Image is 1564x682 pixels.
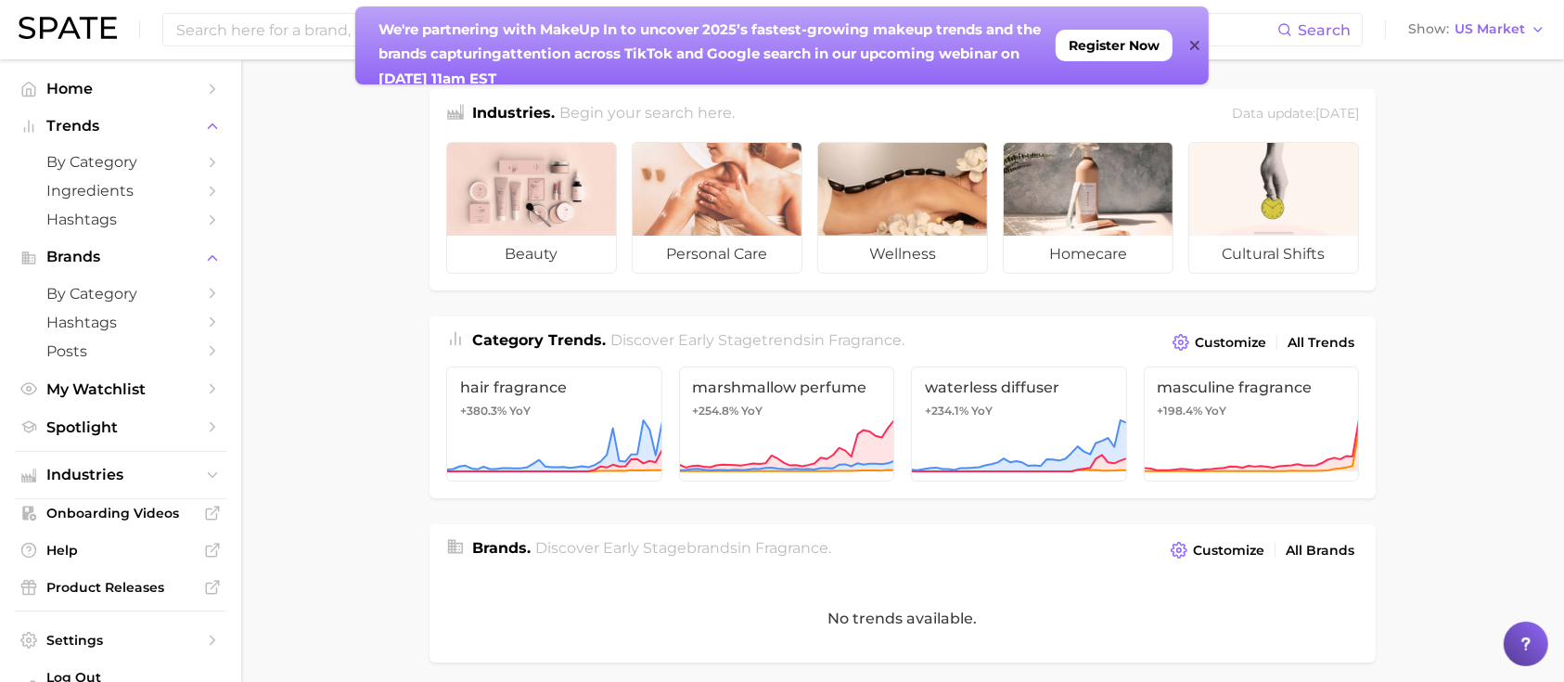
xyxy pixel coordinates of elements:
span: homecare [1004,236,1173,273]
span: +380.3% [460,404,506,418]
h2: Begin your search here. [560,102,736,127]
a: wellness [817,142,988,274]
span: Industries [46,467,195,483]
button: Industries [15,461,226,489]
div: Data update: [DATE] [1232,102,1359,127]
span: All Brands [1286,543,1354,559]
a: waterless diffuser+234.1% YoY [911,367,1127,482]
a: My Watchlist [15,375,226,404]
span: Onboarding Videos [46,505,195,521]
span: Hashtags [46,211,195,228]
span: Hashtags [46,314,195,331]
span: Customize [1193,543,1264,559]
a: All Brands [1281,538,1359,563]
input: Search here for a brand, industry, or ingredient [174,14,1277,45]
a: Product Releases [15,573,226,601]
span: wellness [818,236,987,273]
h1: Industries. [472,102,555,127]
a: Spotlight [15,413,226,442]
a: beauty [446,142,617,274]
span: +234.1% [925,404,968,418]
span: Product Releases [46,579,195,596]
a: cultural shifts [1188,142,1359,274]
span: Search [1298,21,1351,39]
a: by Category [15,148,226,176]
span: fragrance [756,539,829,557]
a: personal care [632,142,802,274]
a: homecare [1003,142,1173,274]
span: hair fragrance [460,379,648,396]
span: US Market [1455,24,1525,34]
span: My Watchlist [46,380,195,398]
span: fragrance [829,331,903,349]
span: Discover Early Stage trends in . [611,331,905,349]
button: Customize [1168,329,1271,355]
span: personal care [633,236,801,273]
span: Spotlight [46,418,195,436]
span: Brands . [472,539,531,557]
a: Hashtags [15,205,226,234]
span: by Category [46,153,195,171]
span: YoY [742,404,763,418]
span: waterless diffuser [925,379,1113,396]
span: YoY [971,404,993,418]
button: Brands [15,243,226,271]
a: Posts [15,337,226,366]
a: Settings [15,626,226,654]
a: Help [15,536,226,564]
a: Onboarding Videos [15,499,226,527]
span: YoY [509,404,531,418]
span: Category Trends . [472,331,606,349]
span: Brands [46,249,195,265]
span: Help [46,542,195,559]
img: SPATE [19,17,117,39]
span: cultural shifts [1189,236,1358,273]
button: Trends [15,112,226,140]
span: +198.4% [1158,404,1203,418]
a: hair fragrance+380.3% YoY [446,367,662,482]
span: beauty [447,236,616,273]
button: ShowUS Market [1404,18,1550,42]
span: YoY [1206,404,1227,418]
span: Show [1408,24,1449,34]
span: Ingredients [46,182,195,199]
button: Customize [1166,537,1269,563]
a: by Category [15,279,226,308]
a: Hashtags [15,308,226,337]
span: All Trends [1288,335,1354,351]
span: marshmallow perfume [693,379,881,396]
span: Posts [46,342,195,360]
a: Home [15,74,226,103]
span: Settings [46,632,195,649]
span: Discover Early Stage brands in . [536,539,832,557]
div: No trends available. [429,574,1376,663]
span: Trends [46,118,195,135]
a: Ingredients [15,176,226,205]
span: +254.8% [693,404,739,418]
a: All Trends [1283,330,1359,355]
a: marshmallow perfume+254.8% YoY [679,367,895,482]
span: by Category [46,285,195,302]
a: masculine fragrance+198.4% YoY [1144,367,1360,482]
span: masculine fragrance [1158,379,1346,396]
span: Customize [1195,335,1266,351]
span: Home [46,80,195,97]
